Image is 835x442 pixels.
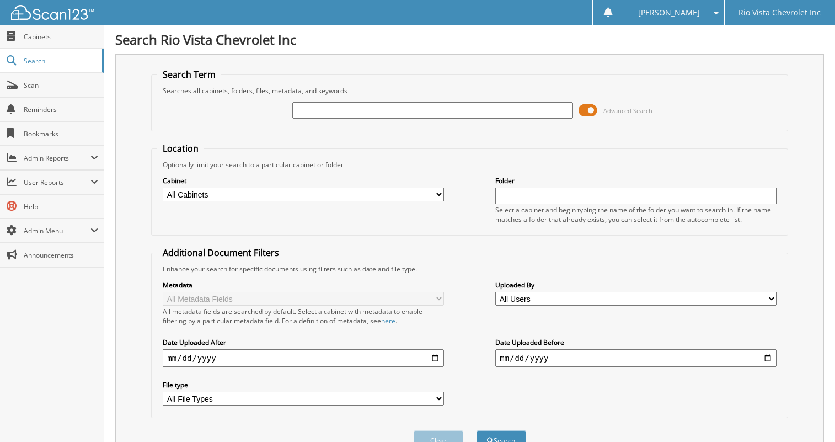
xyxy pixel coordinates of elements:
[24,226,90,236] span: Admin Menu
[24,56,97,66] span: Search
[115,30,824,49] h1: Search Rio Vista Chevrolet Inc
[163,349,444,367] input: start
[24,32,98,41] span: Cabinets
[163,176,444,185] label: Cabinet
[24,178,90,187] span: User Reports
[495,280,777,290] label: Uploaded By
[157,247,285,259] legend: Additional Document Filters
[495,349,777,367] input: end
[24,153,90,163] span: Admin Reports
[603,106,652,115] span: Advanced Search
[24,202,98,211] span: Help
[780,389,835,442] iframe: Chat Widget
[638,9,700,16] span: [PERSON_NAME]
[495,338,777,347] label: Date Uploaded Before
[24,105,98,114] span: Reminders
[738,9,821,16] span: Rio Vista Chevrolet Inc
[163,338,444,347] label: Date Uploaded After
[157,264,782,274] div: Enhance your search for specific documents using filters such as date and file type.
[163,307,444,326] div: All metadata fields are searched by default. Select a cabinet with metadata to enable filtering b...
[24,81,98,90] span: Scan
[157,68,221,81] legend: Search Term
[157,142,204,155] legend: Location
[495,205,777,224] div: Select a cabinet and begin typing the name of the folder you want to search in. If the name match...
[11,5,94,20] img: scan123-logo-white.svg
[157,86,782,95] div: Searches all cabinets, folders, files, metadata, and keywords
[163,380,444,390] label: File type
[495,176,777,185] label: Folder
[24,251,98,260] span: Announcements
[381,316,395,326] a: here
[157,160,782,169] div: Optionally limit your search to a particular cabinet or folder
[24,129,98,139] span: Bookmarks
[163,280,444,290] label: Metadata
